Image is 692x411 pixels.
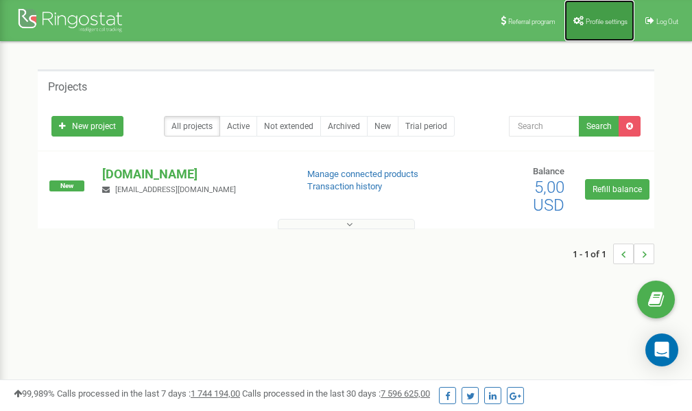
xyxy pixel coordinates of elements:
[219,116,257,137] a: Active
[586,18,628,25] span: Profile settings
[51,116,123,137] a: New project
[57,388,240,399] span: Calls processed in the last 7 days :
[242,388,430,399] span: Calls processed in the last 30 days :
[191,388,240,399] u: 1 744 194,00
[645,333,678,366] div: Open Intercom Messenger
[381,388,430,399] u: 7 596 625,00
[320,116,368,137] a: Archived
[533,178,564,215] span: 5,00 USD
[585,179,649,200] a: Refill balance
[14,388,55,399] span: 99,989%
[115,185,236,194] span: [EMAIL_ADDRESS][DOMAIN_NAME]
[508,18,556,25] span: Referral program
[579,116,619,137] button: Search
[573,230,654,278] nav: ...
[102,165,285,183] p: [DOMAIN_NAME]
[49,180,84,191] span: New
[533,166,564,176] span: Balance
[509,116,580,137] input: Search
[398,116,455,137] a: Trial period
[256,116,321,137] a: Not extended
[367,116,398,137] a: New
[656,18,678,25] span: Log Out
[573,244,613,264] span: 1 - 1 of 1
[307,169,418,179] a: Manage connected products
[48,81,87,93] h5: Projects
[307,181,382,191] a: Transaction history
[164,116,220,137] a: All projects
